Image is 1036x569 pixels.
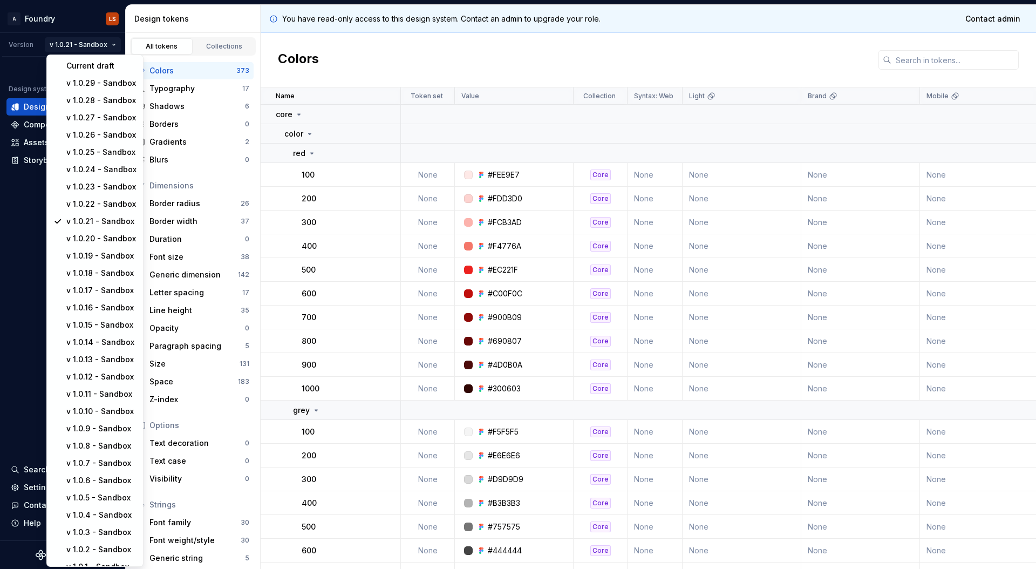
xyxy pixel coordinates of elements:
[66,441,137,451] div: v 1.0.8 - Sandbox
[66,423,137,434] div: v 1.0.9 - Sandbox
[66,406,137,417] div: v 1.0.10 - Sandbox
[66,164,137,175] div: v 1.0.24 - Sandbox
[66,78,137,89] div: v 1.0.29 - Sandbox
[66,147,137,158] div: v 1.0.25 - Sandbox
[66,389,137,399] div: v 1.0.11 - Sandbox
[66,60,137,71] div: Current draft
[66,95,137,106] div: v 1.0.28 - Sandbox
[66,337,137,348] div: v 1.0.14 - Sandbox
[66,268,137,279] div: v 1.0.18 - Sandbox
[66,216,137,227] div: v 1.0.21 - Sandbox
[66,130,137,140] div: v 1.0.26 - Sandbox
[66,320,137,330] div: v 1.0.15 - Sandbox
[66,371,137,382] div: v 1.0.12 - Sandbox
[66,112,137,123] div: v 1.0.27 - Sandbox
[66,354,137,365] div: v 1.0.13 - Sandbox
[66,527,137,538] div: v 1.0.3 - Sandbox
[66,544,137,555] div: v 1.0.2 - Sandbox
[66,510,137,520] div: v 1.0.4 - Sandbox
[66,250,137,261] div: v 1.0.19 - Sandbox
[66,233,137,244] div: v 1.0.20 - Sandbox
[66,181,137,192] div: v 1.0.23 - Sandbox
[66,475,137,486] div: v 1.0.6 - Sandbox
[66,302,137,313] div: v 1.0.16 - Sandbox
[66,285,137,296] div: v 1.0.17 - Sandbox
[66,199,137,209] div: v 1.0.22 - Sandbox
[66,492,137,503] div: v 1.0.5 - Sandbox
[66,458,137,469] div: v 1.0.7 - Sandbox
